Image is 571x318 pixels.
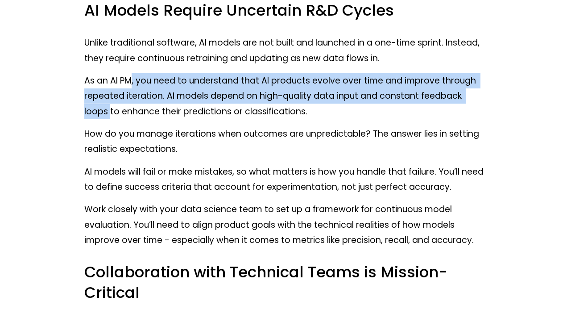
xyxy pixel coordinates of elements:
[84,0,487,21] h3: AI Models Require Uncertain R&D Cycles
[84,262,487,303] h3: Collaboration with Technical Teams is Mission-Critical
[84,164,487,195] p: AI models will fail or make mistakes, so what matters is how you handle that failure. You’ll need...
[84,126,487,157] p: How do you manage iterations when outcomes are unpredictable? The answer lies in setting realisti...
[84,202,487,248] p: Work closely with your data science team to set up a framework for continuous model evaluation. Y...
[84,35,487,66] p: Unlike traditional software, AI models are not built and launched in a one-time sprint. Instead, ...
[84,73,487,119] p: As an AI PM, you need to understand that AI products evolve over time and improve through repeate...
